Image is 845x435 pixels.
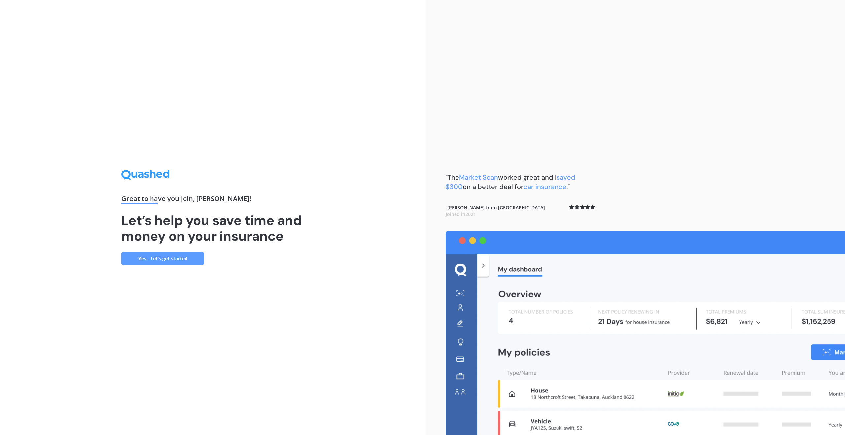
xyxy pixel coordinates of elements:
span: car insurance [524,182,566,191]
span: Joined in 2021 [446,211,476,217]
div: Great to have you join , [PERSON_NAME] ! [121,195,304,204]
a: Yes - Let’s get started [121,252,204,265]
h1: Let’s help you save time and money on your insurance [121,212,304,244]
b: "The worked great and I on a better deal for ." [446,173,575,191]
span: saved $300 [446,173,575,191]
span: Market Scan [459,173,498,182]
b: - [PERSON_NAME] from [GEOGRAPHIC_DATA] [446,204,545,217]
img: dashboard.webp [446,231,845,435]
